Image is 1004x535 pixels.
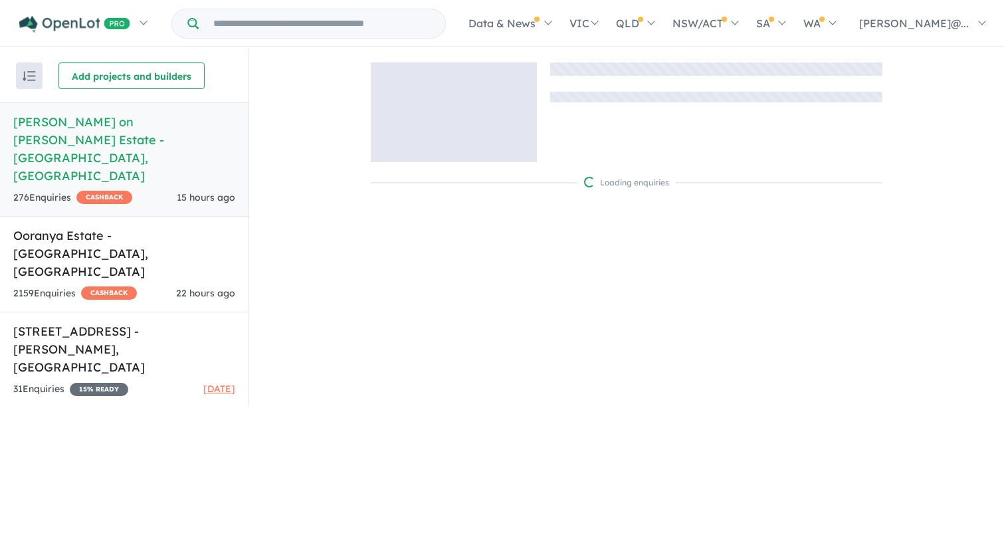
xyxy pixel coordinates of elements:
span: CASHBACK [76,191,132,204]
div: 31 Enquir ies [13,381,128,397]
h5: Ooranya Estate - [GEOGRAPHIC_DATA] , [GEOGRAPHIC_DATA] [13,227,235,280]
span: 15 hours ago [177,191,235,203]
div: 276 Enquir ies [13,190,132,206]
div: 2159 Enquir ies [13,286,137,302]
input: Try estate name, suburb, builder or developer [201,9,443,38]
img: sort.svg [23,71,36,81]
span: CASHBACK [81,286,137,300]
div: Loading enquiries [584,176,669,189]
span: 22 hours ago [176,287,235,299]
span: 15 % READY [70,383,128,396]
span: [PERSON_NAME]@... [859,17,969,30]
h5: [PERSON_NAME] on [PERSON_NAME] Estate - [GEOGRAPHIC_DATA] , [GEOGRAPHIC_DATA] [13,113,235,185]
button: Add projects and builders [58,62,205,89]
h5: [STREET_ADDRESS] - [PERSON_NAME] , [GEOGRAPHIC_DATA] [13,322,235,376]
img: Openlot PRO Logo White [19,16,130,33]
span: [DATE] [203,383,235,395]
